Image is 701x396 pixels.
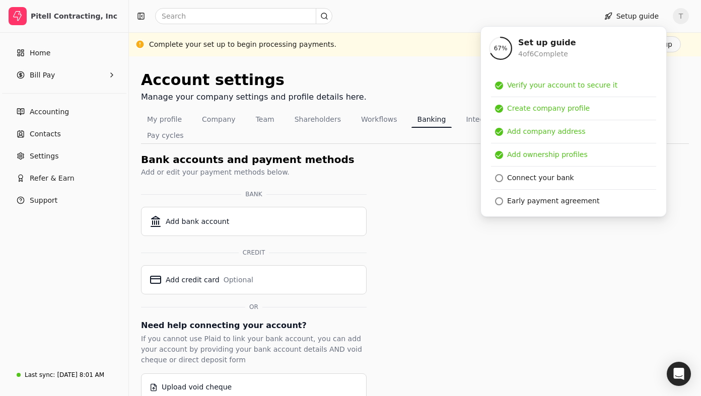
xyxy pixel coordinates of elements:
a: Accounting [4,102,124,122]
div: Add ownership profiles [507,149,588,160]
div: Connect your bank [507,173,574,183]
div: Add bank account [166,216,229,227]
div: Set up guide [518,37,576,49]
input: Search [155,8,332,24]
button: Team [250,111,281,127]
div: Upload void cheque [162,382,232,392]
button: Pay cycles [141,127,190,143]
a: Contacts [4,124,124,144]
div: Need help connecting your account? [141,320,367,332]
div: Manage your company settings and profile details here. [141,91,367,103]
span: BANK [245,190,262,199]
span: Home [30,48,50,58]
div: Pitell Contracting, Inc [31,11,120,21]
div: Add company address [507,126,586,137]
button: My profile [141,111,188,127]
span: Support [30,195,57,206]
span: Settings [30,151,58,162]
div: Last sync: [25,370,55,379]
button: Bill Pay [4,65,124,85]
button: Setup guide [596,8,667,24]
a: Last sync:[DATE] 8:01 AM [4,366,124,384]
div: Add or edit your payment methods below. [141,167,367,178]
span: Contacts [30,129,61,139]
div: 4 of 6 Complete [518,49,576,59]
div: Setup guide [480,26,667,217]
button: Add credit cardOptional [141,265,367,294]
div: Open Intercom Messenger [667,362,691,386]
button: Workflows [355,111,403,127]
div: Optional [224,275,253,285]
div: Early payment agreement [507,196,599,206]
button: T [673,8,689,24]
span: CREDIT [243,248,265,257]
button: Company [196,111,242,127]
button: Integrations [460,111,514,127]
button: Shareholders [289,111,347,127]
span: Bill Pay [30,70,55,81]
div: If you cannot use Plaid to link your bank account, you can add your account by providing your ban... [141,334,367,365]
button: Support [4,190,124,210]
div: Create company profile [507,103,590,114]
div: Verify your account to secure it [507,80,617,91]
span: OR [249,302,258,311]
div: Complete your set up to begin processing payments. [149,39,336,50]
nav: Tabs [141,111,689,144]
span: Refer & Earn [30,173,75,184]
span: 67 % [494,44,508,53]
a: Settings [4,146,124,166]
div: Account settings [141,68,367,91]
div: [DATE] 8:01 AM [57,370,104,379]
span: Accounting [30,107,69,117]
button: Banking [411,111,452,127]
button: Add bank account [141,207,367,236]
a: Home [4,43,124,63]
div: Bank accounts and payment methods [141,152,367,167]
div: Add credit card [166,275,220,285]
button: Refer & Earn [4,168,124,188]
